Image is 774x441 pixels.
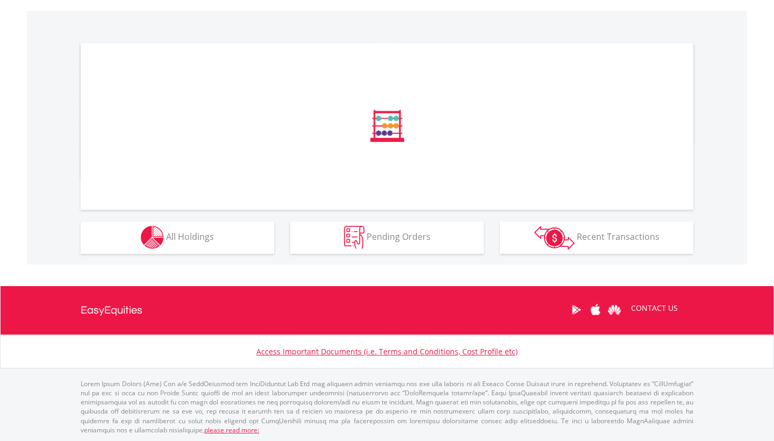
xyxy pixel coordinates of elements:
[567,293,586,326] a: Google Play
[500,222,693,254] button: Recent Transactions
[586,293,605,326] a: Apple
[141,226,164,249] img: holdings-wht.png
[367,231,431,243] span: Pending Orders
[290,222,484,254] button: Pending Orders
[81,222,274,254] button: All Holdings
[256,346,518,357] a: Access Important Documents (i.e. Terms and Conditions, Cost Profile etc)
[81,379,693,435] p: Lorem Ipsum Dolors (Ame) Con a/e SeddOeiusmod tem InciDiduntut Lab Etd mag aliquaen admin veniamq...
[166,231,214,243] span: All Holdings
[605,293,623,326] a: Huawei
[204,425,259,435] a: please read more:
[577,231,660,243] span: Recent Transactions
[623,293,685,323] a: CONTACT US
[534,226,575,250] img: transactions-zar-wht.png
[344,226,364,249] img: pending_instructions-wht.png
[81,286,142,335] a: EasyEquities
